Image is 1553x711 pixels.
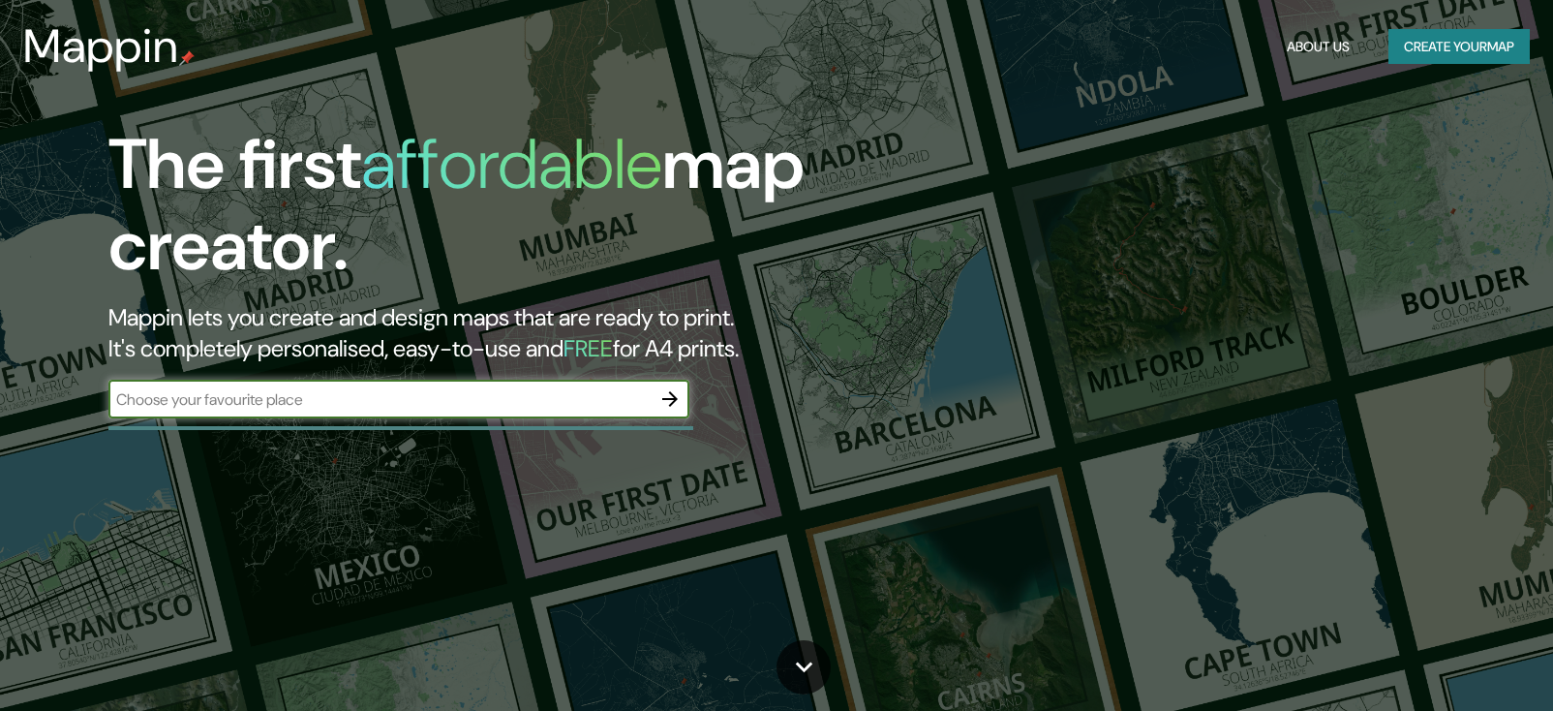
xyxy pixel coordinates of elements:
[23,19,179,74] h3: Mappin
[361,119,662,209] h1: affordable
[563,333,613,363] h5: FREE
[108,302,885,364] h2: Mappin lets you create and design maps that are ready to print. It's completely personalised, eas...
[1279,29,1357,65] button: About Us
[108,124,885,302] h1: The first map creator.
[1388,29,1530,65] button: Create yourmap
[108,388,651,411] input: Choose your favourite place
[179,50,195,66] img: mappin-pin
